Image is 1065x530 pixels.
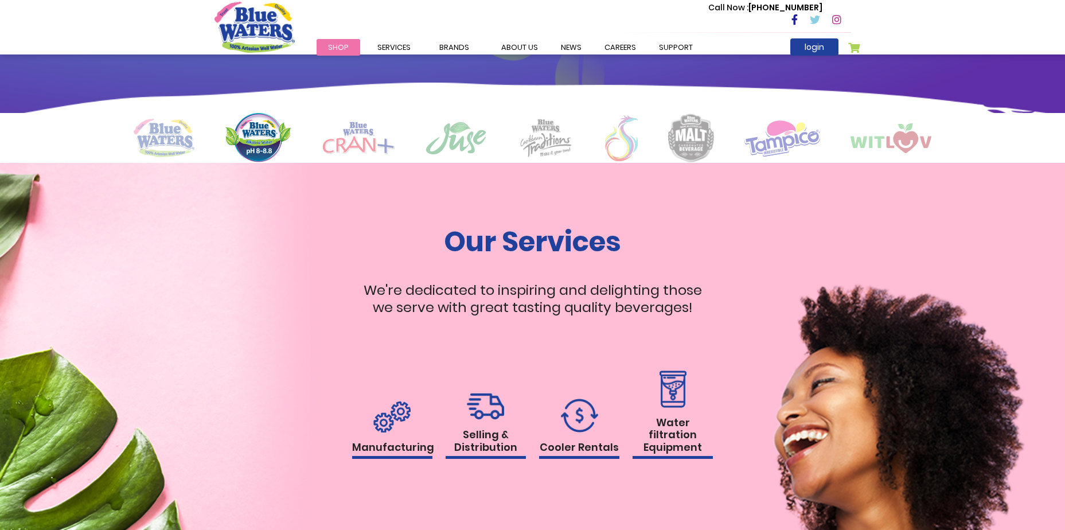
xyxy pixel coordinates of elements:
a: Water filtration Equipment [633,371,713,459]
img: logo [668,114,714,162]
a: News [549,39,593,56]
a: store logo [214,2,295,52]
a: login [790,38,838,56]
a: Cooler Rentals [539,399,619,459]
a: Selling & Distribution [446,393,526,459]
img: logo [517,118,575,158]
h1: Water filtration Equipment [633,416,713,459]
span: Shop [328,42,349,53]
h1: Manufacturing [352,441,432,459]
p: We're dedicated to inspiring and delighting those we serve with great tasting quality beverages! [352,282,713,316]
a: careers [593,39,647,56]
img: rental [373,401,411,432]
h1: Cooler Rentals [539,441,619,459]
span: Services [377,42,411,53]
span: Call Now : [708,2,748,13]
img: rental [656,371,689,408]
img: logo [322,122,395,154]
img: rental [561,399,598,432]
img: logo [605,115,638,161]
a: about us [490,39,549,56]
img: logo [225,113,292,163]
a: Manufacturing [352,401,432,459]
span: Brands [439,42,469,53]
h1: Our Services [352,225,713,259]
p: [PHONE_NUMBER] [708,2,822,14]
img: logo [425,121,487,155]
img: logo [744,119,820,157]
a: support [647,39,704,56]
img: rental [467,393,504,420]
h1: Selling & Distribution [446,428,526,459]
img: logo [851,123,931,153]
img: logo [134,119,194,157]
